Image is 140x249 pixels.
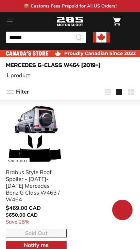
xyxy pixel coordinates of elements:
button: Filter [6,84,29,100]
inbox-online-store-chat: Shopify online store chat [110,200,135,222]
h1: Mercedes G-Class W464 [2019+] [6,62,134,68]
a: Cart [109,12,124,31]
span: $650.00 CAD [6,212,38,218]
input: Search [6,32,86,43]
button: Sold Out [6,229,67,237]
a: Sold Out mercedes spoiler Brabus Style Roof Spoiler - [DATE]-[DATE] Mercedes Benz G Class W463 / ... [6,104,67,229]
img: mercedes spoiler [6,104,67,165]
span: Sold Out [25,230,48,236]
img: Logo_285_Motorsport_areodynamics_components [56,16,84,28]
div: Brabus Style Roof Spoiler - [DATE]-[DATE] Mercedes Benz G Class W463 / W464 [6,169,63,203]
span: $469.00 CAD [6,204,41,211]
p: 📦 Customs Fees Prepaid for All US Orders! [24,3,117,9]
p: 1 product [6,72,134,79]
div: Sold Out [6,158,30,165]
span: Save 28% [6,219,29,225]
